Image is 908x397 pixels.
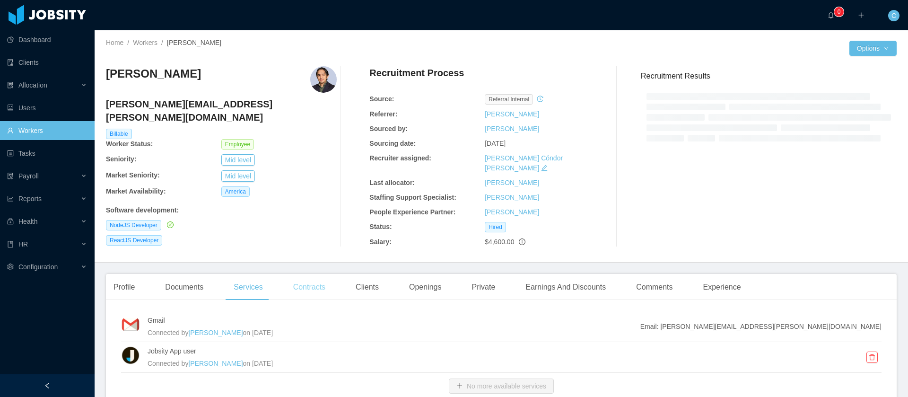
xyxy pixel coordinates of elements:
[157,274,211,300] div: Documents
[7,144,87,163] a: icon: profileTasks
[541,165,548,171] i: icon: edit
[348,274,386,300] div: Clients
[485,179,539,186] a: [PERSON_NAME]
[849,41,897,56] button: Optionsicon: down
[221,186,250,197] span: America
[286,274,333,300] div: Contracts
[221,170,255,182] button: Mid level
[167,39,221,46] span: [PERSON_NAME]
[369,95,394,103] b: Source:
[310,66,337,93] img: c241a75b-50cd-435f-8b52-e0958b196d24_68d46c298ce05-400w.png
[7,173,14,179] i: icon: file-protect
[485,94,533,105] span: Referral internal
[464,274,503,300] div: Private
[485,125,539,132] a: [PERSON_NAME]
[369,66,464,79] h4: Recruitment Process
[369,140,416,147] b: Sourcing date:
[537,96,543,102] i: icon: history
[369,154,431,162] b: Recruiter assigned:
[243,360,273,367] span: on [DATE]
[7,241,14,247] i: icon: book
[106,66,201,81] h3: [PERSON_NAME]
[167,221,174,228] i: icon: check-circle
[485,222,506,232] span: Hired
[148,360,188,367] span: Connected by
[369,194,456,201] b: Staffing Support Specialist:
[519,238,525,245] span: info-circle
[369,179,415,186] b: Last allocator:
[7,195,14,202] i: icon: line-chart
[148,315,640,326] h4: Gmail
[106,155,137,163] b: Seniority:
[243,329,273,336] span: on [DATE]
[369,125,408,132] b: Sourced by:
[828,12,834,18] i: icon: bell
[133,39,157,46] a: Workers
[106,235,162,246] span: ReactJS Developer
[106,171,160,179] b: Market Seniority:
[106,206,179,214] b: Software development :
[221,154,255,166] button: Mid level
[640,322,882,332] span: Email: [PERSON_NAME][EMAIL_ADDRESS][PERSON_NAME][DOMAIN_NAME]
[485,110,539,118] a: [PERSON_NAME]
[7,53,87,72] a: icon: auditClients
[7,98,87,117] a: icon: robotUsers
[161,39,163,46] span: /
[834,7,844,17] sup: 0
[518,274,613,300] div: Earnings And Discounts
[485,208,539,216] a: [PERSON_NAME]
[226,274,270,300] div: Services
[18,240,28,248] span: HR
[369,238,392,246] b: Salary:
[121,346,140,365] img: xuEYf3yjHv8fpvZcyFcbvD4AAAAASUVORK5CYII=
[165,221,174,229] a: icon: check-circle
[106,129,132,139] span: Billable
[629,274,680,300] div: Comments
[18,218,37,225] span: Health
[7,82,14,88] i: icon: solution
[106,97,337,124] h4: [PERSON_NAME][EMAIL_ADDRESS][PERSON_NAME][DOMAIN_NAME]
[121,315,140,334] img: kuLOZPwjcRA5AEBSsMqJNr0YAABA0AAACBoAABA0AACCBgAABA0AgKABAABBAwAAggYAQNAAAICgAQAQNAAAIGgAAEDQAAAIG...
[18,263,58,271] span: Configuration
[188,360,243,367] a: [PERSON_NAME]
[106,39,123,46] a: Home
[641,70,897,82] h3: Recruitment Results
[127,39,129,46] span: /
[106,220,161,230] span: NodeJS Developer
[188,329,243,336] a: [PERSON_NAME]
[148,346,844,356] h4: Jobsity App user
[449,379,554,394] button: icon: plusNo more available services
[485,194,539,201] a: [PERSON_NAME]
[106,140,153,148] b: Worker Status:
[866,352,878,363] button: icon: delete
[485,154,563,172] a: [PERSON_NAME] Cóndor [PERSON_NAME]
[18,172,39,180] span: Payroll
[402,274,449,300] div: Openings
[485,140,506,147] span: [DATE]
[369,208,455,216] b: People Experience Partner:
[369,223,392,230] b: Status:
[221,139,254,150] span: Employee
[7,121,87,140] a: icon: userWorkers
[696,274,749,300] div: Experience
[891,10,896,21] span: C
[106,274,142,300] div: Profile
[485,238,514,246] span: $4,600.00
[18,195,42,203] span: Reports
[7,218,14,225] i: icon: medicine-box
[106,187,166,195] b: Market Availability:
[7,30,87,49] a: icon: pie-chartDashboard
[148,329,188,336] span: Connected by
[858,12,864,18] i: icon: plus
[369,110,397,118] b: Referrer:
[7,264,14,270] i: icon: setting
[18,81,47,89] span: Allocation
